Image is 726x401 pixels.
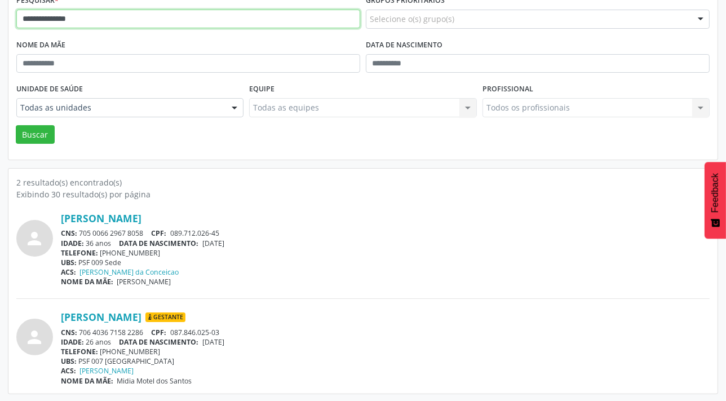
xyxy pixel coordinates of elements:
[61,228,710,238] div: 705 0066 2967 8058
[61,366,76,376] span: ACS:
[117,277,171,287] span: [PERSON_NAME]
[119,337,199,347] span: DATA DE NASCIMENTO:
[16,37,65,54] label: Nome da mãe
[170,328,219,337] span: 087.846.025-03
[152,328,167,337] span: CPF:
[61,212,141,224] a: [PERSON_NAME]
[370,13,454,25] span: Selecione o(s) grupo(s)
[20,102,220,113] span: Todas as unidades
[61,356,77,366] span: UBS:
[61,337,84,347] span: IDADE:
[61,347,710,356] div: [PHONE_NUMBER]
[202,239,224,248] span: [DATE]
[705,162,726,239] button: Feedback - Mostrar pesquisa
[25,327,45,347] i: person
[61,267,76,277] span: ACS:
[61,248,98,258] span: TELEFONE:
[80,366,134,376] a: [PERSON_NAME]
[710,173,720,213] span: Feedback
[61,248,710,258] div: [PHONE_NUMBER]
[16,188,710,200] div: Exibindo 30 resultado(s) por página
[61,347,98,356] span: TELEFONE:
[61,328,710,337] div: 706 4036 7158 2286
[61,239,84,248] span: IDADE:
[61,239,710,248] div: 36 anos
[61,277,113,287] span: NOME DA MÃE:
[16,177,710,188] div: 2 resultado(s) encontrado(s)
[170,228,219,238] span: 089.712.026-45
[16,81,83,98] label: Unidade de saúde
[61,376,113,386] span: NOME DA MÃE:
[117,376,192,386] span: Midia Motel dos Santos
[61,311,141,323] a: [PERSON_NAME]
[16,125,55,144] button: Buscar
[61,228,77,238] span: CNS:
[145,312,185,323] span: Gestante
[61,356,710,366] div: PSF 007 [GEOGRAPHIC_DATA]
[366,37,442,54] label: Data de nascimento
[249,81,275,98] label: Equipe
[119,239,199,248] span: DATA DE NASCIMENTO:
[61,258,77,267] span: UBS:
[80,267,179,277] a: [PERSON_NAME] da Conceicao
[25,228,45,249] i: person
[61,337,710,347] div: 26 anos
[482,81,533,98] label: Profissional
[61,258,710,267] div: PSF 009 Sede
[61,328,77,337] span: CNS:
[152,228,167,238] span: CPF:
[202,337,224,347] span: [DATE]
